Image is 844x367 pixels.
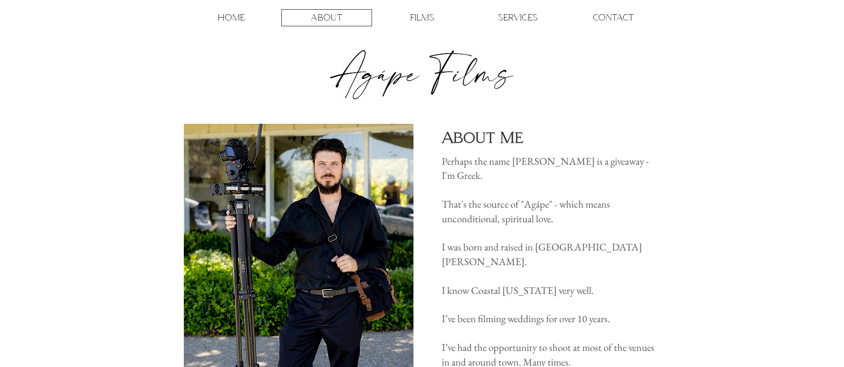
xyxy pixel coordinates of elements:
[568,9,659,26] a: CONTACT
[217,10,245,26] p: HOME
[281,9,372,26] a: ABOUT
[410,10,434,26] p: FILMS
[186,9,276,26] a: HOME
[442,197,610,225] span: That's the source of "Agápe" - which means unconditional, spiritual love.
[377,9,468,26] a: FILMS
[442,129,524,147] span: About Me
[593,10,634,26] p: CONTACT
[442,312,610,325] span: I’ve been filming weddings for over 10 years.
[498,10,538,26] p: SERVICES
[472,9,563,26] a: SERVICES
[442,284,594,297] span: I know Coastal [US_STATE] very well.
[442,155,649,182] span: Perhaps the name [PERSON_NAME] is a giveaway - I'm Greek.
[183,9,661,26] nav: Site
[311,10,342,26] p: ABOUT
[442,240,642,268] span: I was born and raised in [GEOGRAPHIC_DATA][PERSON_NAME].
